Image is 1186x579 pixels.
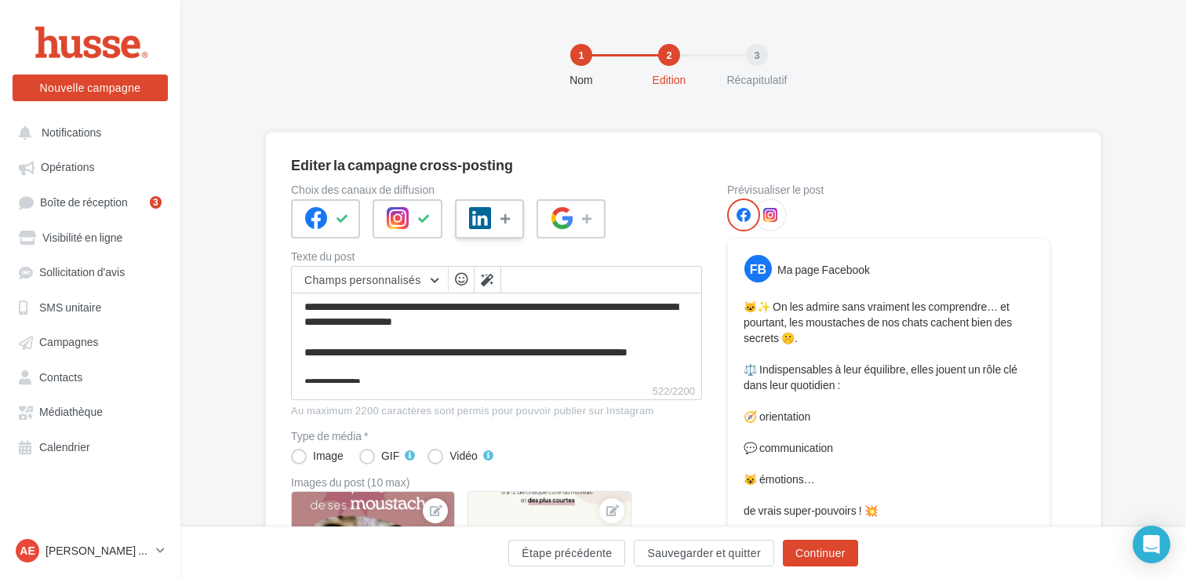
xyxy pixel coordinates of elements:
[727,184,1050,195] div: Prévisualiser le post
[744,255,772,282] div: FB
[1133,526,1170,563] div: Open Intercom Messenger
[658,44,680,66] div: 2
[39,370,82,384] span: Contacts
[291,158,513,172] div: Editer la campagne cross-posting
[20,543,35,559] span: Ae
[381,450,399,461] div: GIF
[150,196,162,209] div: 3
[45,543,150,559] p: [PERSON_NAME] et [PERSON_NAME]
[291,477,702,488] div: Images du post (10 max)
[783,540,858,566] button: Continuer
[9,327,171,355] a: Campagnes
[291,251,702,262] label: Texte du post
[40,195,128,209] span: Boîte de réception
[39,300,101,314] span: SMS unitaire
[291,184,702,195] label: Choix des canaux de diffusion
[291,431,702,442] label: Type de média *
[39,336,99,349] span: Campagnes
[619,72,719,88] div: Edition
[9,257,171,286] a: Sollicitation d'avis
[9,223,171,251] a: Visibilité en ligne
[746,44,768,66] div: 3
[41,161,94,174] span: Opérations
[707,72,807,88] div: Récapitulatif
[9,152,171,180] a: Opérations
[9,397,171,425] a: Médiathèque
[304,273,421,286] span: Champs personnalisés
[13,75,168,101] button: Nouvelle campagne
[9,118,165,146] button: Notifications
[9,362,171,391] a: Contacts
[570,44,592,66] div: 1
[9,188,171,217] a: Boîte de réception3
[13,536,168,566] a: Ae [PERSON_NAME] et [PERSON_NAME]
[39,440,90,453] span: Calendrier
[39,266,125,279] span: Sollicitation d'avis
[291,404,702,418] div: Au maximum 2200 caractères sont permis pour pouvoir publier sur Instagram
[508,540,625,566] button: Étape précédente
[313,450,344,461] div: Image
[531,72,631,88] div: Nom
[291,383,702,400] label: 522/2200
[9,293,171,321] a: SMS unitaire
[39,406,103,419] span: Médiathèque
[292,267,448,293] button: Champs personnalisés
[9,432,171,461] a: Calendrier
[42,126,101,139] span: Notifications
[449,450,478,461] div: Vidéo
[42,231,122,244] span: Visibilité en ligne
[777,262,870,278] div: Ma page Facebook
[634,540,773,566] button: Sauvegarder et quitter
